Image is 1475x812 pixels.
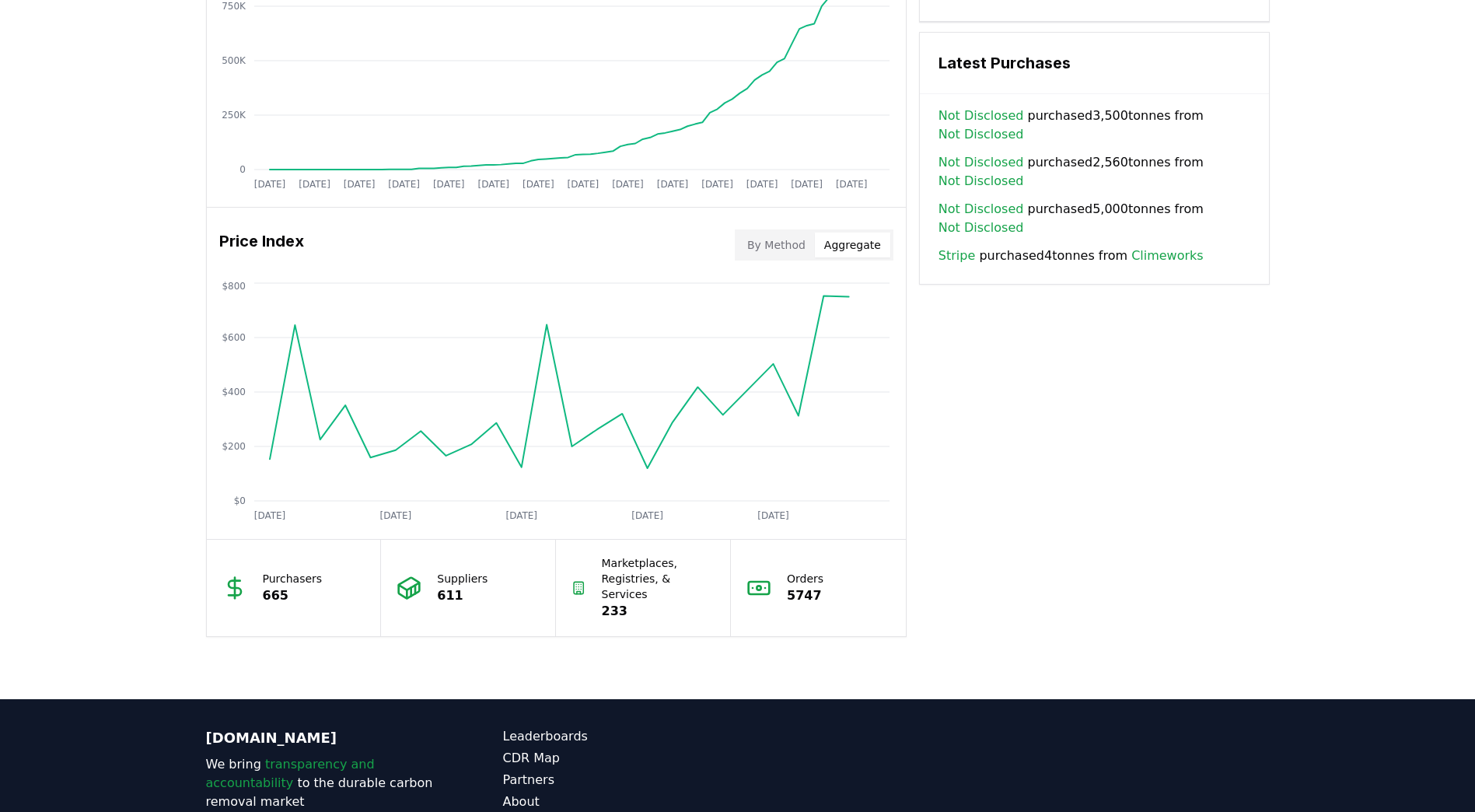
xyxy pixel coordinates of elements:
span: purchased 3,500 tonnes from [938,107,1250,144]
p: We bring to the durable carbon removal market [206,755,441,811]
span: transparency and accountability [206,757,375,790]
tspan: $800 [222,281,246,292]
tspan: [DATE] [701,179,733,190]
tspan: [DATE] [505,510,537,521]
h3: Price Index [219,229,304,261]
tspan: [DATE] [379,510,411,521]
a: Not Disclosed [938,153,1024,172]
p: Marketplaces, Registries, & Services [602,555,715,602]
a: Not Disclosed [938,107,1024,125]
tspan: [DATE] [523,179,554,190]
p: 233 [602,602,715,621]
tspan: [DATE] [835,179,867,190]
tspan: [DATE] [757,510,789,521]
span: purchased 2,560 tonnes from [938,153,1250,191]
tspan: [DATE] [631,510,663,521]
tspan: [DATE] [388,179,420,190]
tspan: 750K [222,1,246,12]
span: purchased 4 tonnes from [938,247,1204,265]
a: Not Disclosed [938,125,1024,144]
a: Not Disclosed [938,200,1024,219]
tspan: [DATE] [612,179,644,190]
a: Climeworks [1131,247,1204,265]
tspan: [DATE] [477,179,509,190]
a: Stripe [938,247,975,265]
tspan: [DATE] [656,179,688,190]
p: Purchasers [263,571,323,586]
button: By Method [738,233,815,257]
tspan: $400 [222,387,246,397]
a: CDR Map [503,749,738,768]
tspan: [DATE] [299,179,330,190]
tspan: [DATE] [567,179,599,190]
tspan: [DATE] [432,179,464,190]
a: Leaderboards [503,727,738,746]
tspan: [DATE] [253,510,285,521]
tspan: 500K [222,55,246,66]
h3: Latest Purchases [938,51,1250,75]
tspan: $200 [222,441,246,452]
a: Not Disclosed [938,219,1024,237]
tspan: [DATE] [253,179,285,190]
tspan: 0 [239,164,246,175]
tspan: [DATE] [791,179,823,190]
button: Aggregate [815,233,890,257]
p: 5747 [787,586,823,605]
tspan: 250K [222,110,246,121]
a: About [503,793,738,811]
p: Suppliers [437,571,488,586]
tspan: [DATE] [343,179,375,190]
span: purchased 5,000 tonnes from [938,200,1250,237]
a: Partners [503,771,738,789]
p: Orders [787,571,823,586]
tspan: $0 [233,495,245,506]
tspan: $600 [222,332,246,343]
p: 665 [263,586,323,605]
a: Not Disclosed [938,172,1024,191]
tspan: [DATE] [746,179,778,190]
p: [DOMAIN_NAME] [206,727,441,749]
p: 611 [437,586,488,605]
